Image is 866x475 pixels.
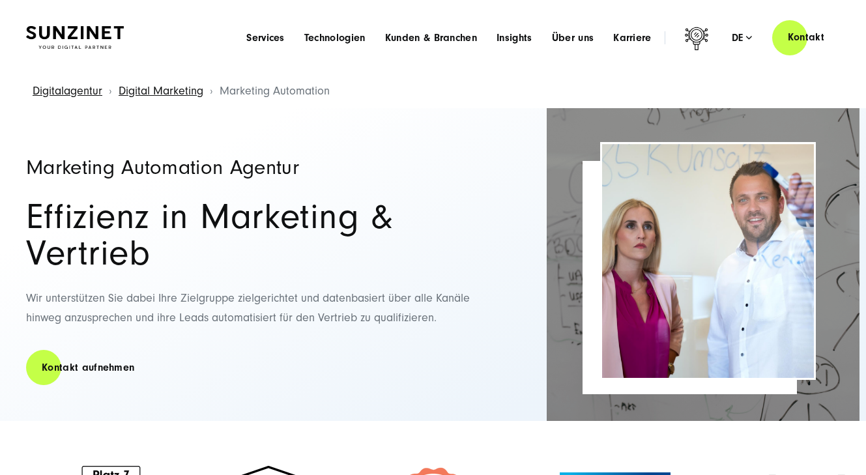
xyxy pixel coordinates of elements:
img: Full-Service Digitalagentur SUNZINET - Integration & Process Automation_2 [547,108,859,421]
a: Digitalagentur [33,84,102,98]
a: Kunden & Branchen [385,31,477,44]
a: Digital Marketing [119,84,203,98]
a: Kontakt [772,19,840,56]
h2: Effizienz in Marketing & Vertrieb [26,199,482,272]
a: Services [246,31,285,44]
span: Marketing Automation [220,84,330,98]
h1: Marketing Automation Agentur [26,157,482,178]
a: Insights [497,31,532,44]
div: de [732,31,753,44]
a: Karriere [613,31,652,44]
a: Technologien [304,31,366,44]
span: Wir unterstützen Sie dabei Ihre Zielgruppe zielgerichtet und datenbasiert über alle Kanäle hinweg... [26,291,470,325]
img: SUNZINET Full Service Digital Agentur [26,26,124,49]
a: Über uns [552,31,594,44]
img: Marketing Automation Agentur Header | Mann und Frau brainstormen zusammen und machen Notizen [602,144,814,378]
a: Kontakt aufnehmen [26,349,150,386]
